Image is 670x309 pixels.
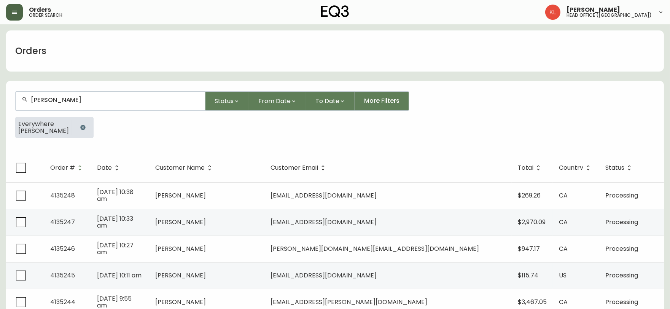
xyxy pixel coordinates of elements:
[155,298,206,306] span: [PERSON_NAME]
[559,164,593,171] span: Country
[18,127,69,134] span: [PERSON_NAME]
[50,298,75,306] span: 4135244
[306,91,355,111] button: To Date
[155,191,206,200] span: [PERSON_NAME]
[567,7,620,13] span: [PERSON_NAME]
[50,244,75,253] span: 4135246
[518,191,541,200] span: $269.26
[559,271,567,280] span: US
[155,271,206,280] span: [PERSON_NAME]
[567,13,652,18] h5: head office ([GEOGRAPHIC_DATA])
[518,271,538,280] span: $115.74
[271,218,377,226] span: [EMAIL_ADDRESS][DOMAIN_NAME]
[321,5,349,18] img: logo
[271,271,377,280] span: [EMAIL_ADDRESS][DOMAIN_NAME]
[15,45,46,57] h1: Orders
[559,244,568,253] span: CA
[559,298,568,306] span: CA
[50,218,75,226] span: 4135247
[29,7,51,13] span: Orders
[559,218,568,226] span: CA
[559,191,568,200] span: CA
[215,96,234,106] span: Status
[50,271,75,280] span: 4135245
[155,244,206,253] span: [PERSON_NAME]
[518,166,533,170] span: Total
[518,298,547,306] span: $3,467.05
[518,164,543,171] span: Total
[605,298,638,306] span: Processing
[605,244,638,253] span: Processing
[271,298,427,306] span: [EMAIL_ADDRESS][PERSON_NAME][DOMAIN_NAME]
[97,241,134,256] span: [DATE] 10:27 am
[50,166,75,170] span: Order #
[50,164,85,171] span: Order #
[271,191,377,200] span: [EMAIL_ADDRESS][DOMAIN_NAME]
[249,91,306,111] button: From Date
[155,218,206,226] span: [PERSON_NAME]
[97,188,134,203] span: [DATE] 10:38 am
[271,244,479,253] span: [PERSON_NAME][DOMAIN_NAME][EMAIL_ADDRESS][DOMAIN_NAME]
[271,166,318,170] span: Customer Email
[205,91,249,111] button: Status
[355,91,409,111] button: More Filters
[29,13,62,18] h5: order search
[518,218,546,226] span: $2,970.09
[518,244,540,253] span: $947.17
[545,5,560,20] img: 2c0c8aa7421344cf0398c7f872b772b5
[364,97,399,105] span: More Filters
[271,164,328,171] span: Customer Email
[605,164,634,171] span: Status
[31,96,199,104] input: Search
[258,96,291,106] span: From Date
[97,166,112,170] span: Date
[97,164,122,171] span: Date
[97,271,142,280] span: [DATE] 10:11 am
[155,166,205,170] span: Customer Name
[559,166,583,170] span: Country
[155,164,215,171] span: Customer Name
[605,218,638,226] span: Processing
[18,121,69,127] span: Everywhere
[97,214,133,230] span: [DATE] 10:33 am
[605,271,638,280] span: Processing
[315,96,339,106] span: To Date
[605,166,624,170] span: Status
[50,191,75,200] span: 4135248
[605,191,638,200] span: Processing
